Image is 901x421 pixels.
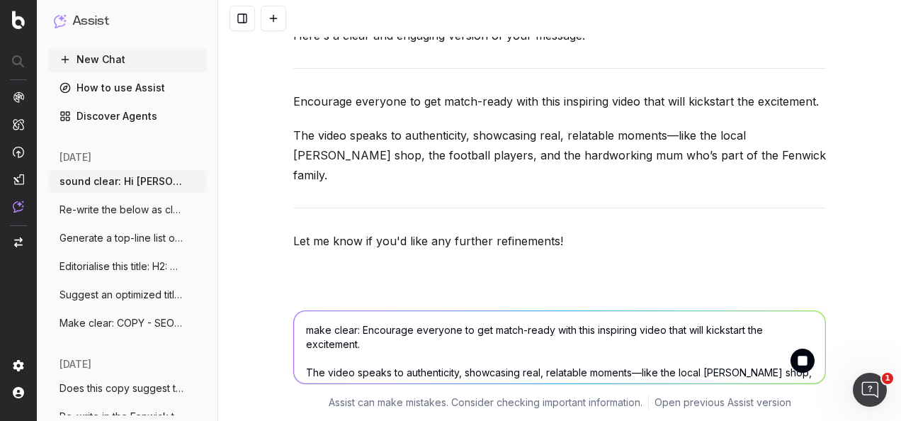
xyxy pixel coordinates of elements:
[48,377,207,400] button: Does this copy suggest the advent calend
[12,11,25,29] img: Botify logo
[882,373,893,384] span: 1
[48,312,207,335] button: Make clear: COPY - SEO & EDITORIAL: E
[853,373,887,407] iframe: Intercom live chat
[13,387,24,398] img: My account
[48,105,207,128] a: Discover Agents
[59,203,184,217] span: Re-write the below as clear notes: Art
[59,381,184,395] span: Does this copy suggest the advent calend
[654,395,791,410] a: Open previous Assist version
[48,284,207,306] button: Suggest an optimized title and descripti
[293,231,826,251] p: Let me know if you'd like any further refinements!
[14,237,23,247] img: Switch project
[59,174,184,189] span: sound clear: Hi [PERSON_NAME], I hope you're well.
[54,14,67,28] img: Assist
[59,357,91,371] span: [DATE]
[59,150,91,164] span: [DATE]
[48,198,207,221] button: Re-write the below as clear notes: Art
[59,288,184,302] span: Suggest an optimized title and descripti
[13,360,24,371] img: Setting
[72,11,109,31] h1: Assist
[48,227,207,249] button: Generate a top-line list of optimised SE
[13,118,24,130] img: Intelligence
[59,259,184,274] span: Editorialise this title: H2: TOP OF THE
[59,231,184,245] span: Generate a top-line list of optimised SE
[13,146,24,158] img: Activation
[48,170,207,193] button: sound clear: Hi [PERSON_NAME], I hope you're well.
[48,48,207,71] button: New Chat
[59,316,184,330] span: Make clear: COPY - SEO & EDITORIAL: E
[13,201,24,213] img: Assist
[329,395,642,410] p: Assist can make mistakes. Consider checking important information.
[54,11,201,31] button: Assist
[293,125,826,185] p: The video speaks to authenticity, showcasing real, relatable moments—like the local [PERSON_NAME]...
[48,77,207,99] a: How to use Assist
[48,255,207,278] button: Editorialise this title: H2: TOP OF THE
[293,91,826,111] p: Encourage everyone to get match-ready with this inspiring video that will kickstart the excitement.
[13,91,24,103] img: Analytics
[13,174,24,185] img: Studio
